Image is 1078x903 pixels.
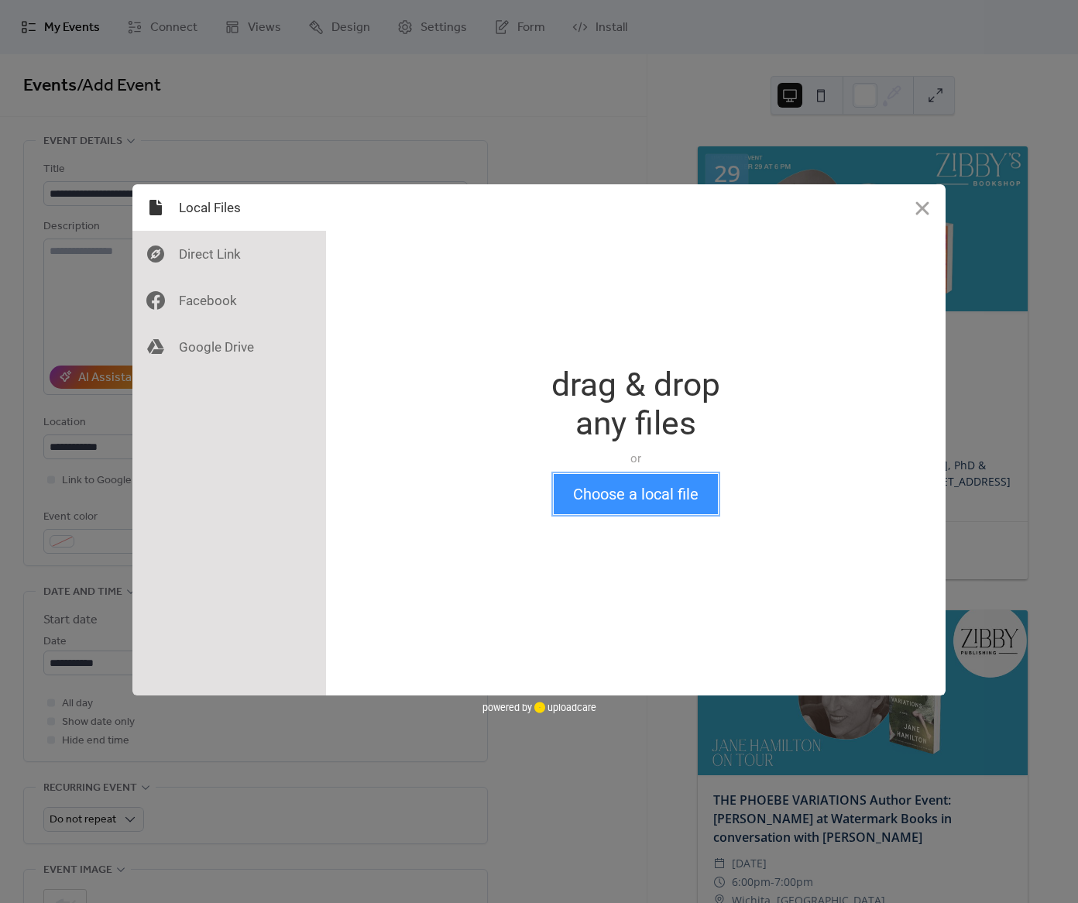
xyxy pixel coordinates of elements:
div: Google Drive [132,324,326,370]
div: Local Files [132,184,326,231]
a: uploadcare [532,702,596,713]
button: Choose a local file [554,474,718,514]
div: or [551,451,720,466]
button: Close [899,184,946,231]
div: Facebook [132,277,326,324]
div: powered by [482,695,596,719]
div: drag & drop any files [551,366,720,443]
div: Direct Link [132,231,326,277]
